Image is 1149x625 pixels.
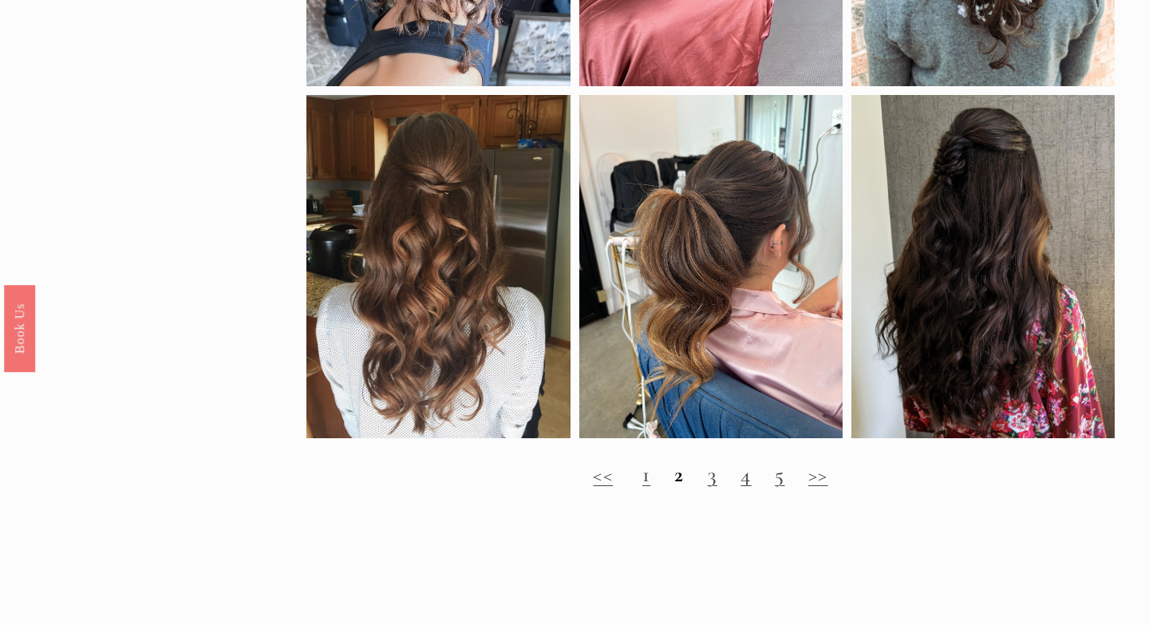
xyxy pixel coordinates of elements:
a: Book Us [4,284,35,371]
strong: 2 [674,461,684,488]
a: 5 [775,461,784,488]
a: << [593,461,613,488]
a: >> [808,461,828,488]
a: 3 [708,461,717,488]
a: 1 [642,461,650,488]
a: 4 [740,461,751,488]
